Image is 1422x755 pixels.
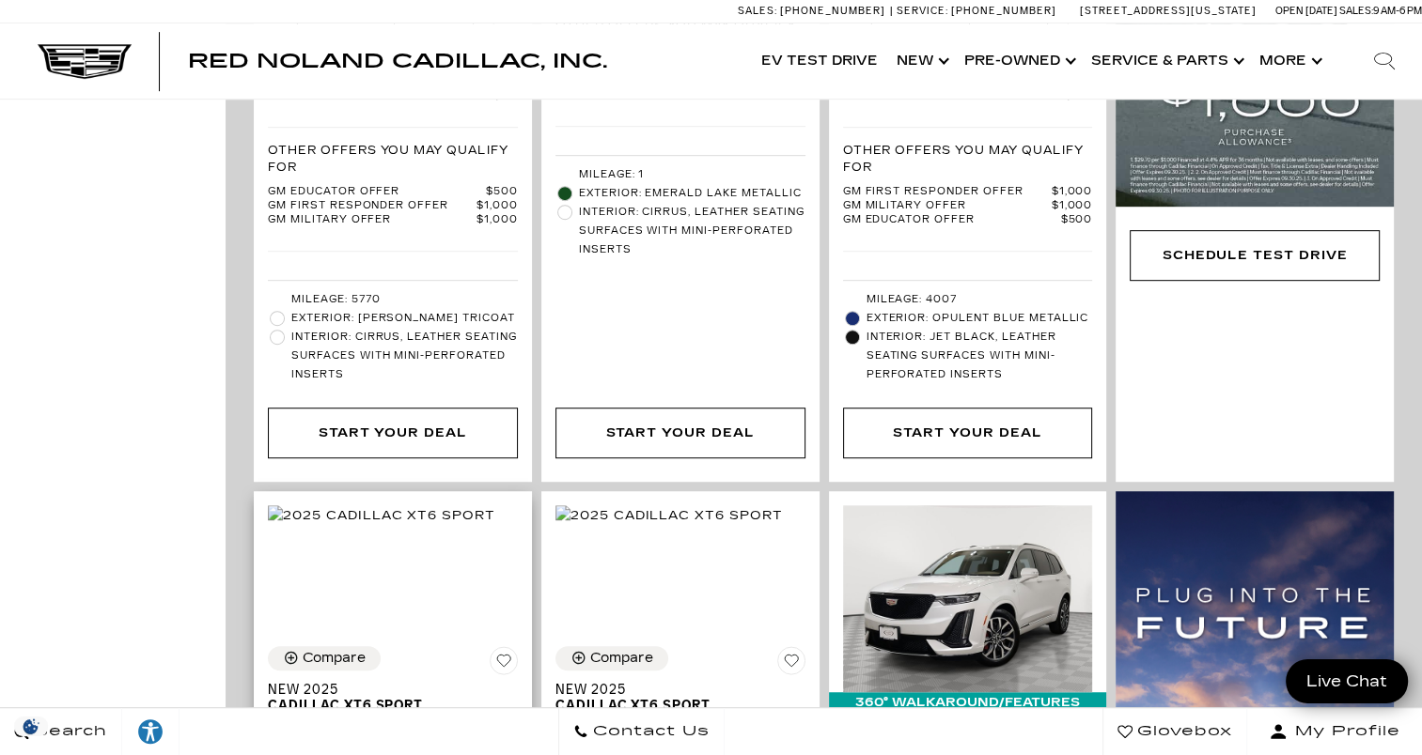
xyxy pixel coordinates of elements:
[951,6,1056,18] span: [PHONE_NUMBER]
[9,716,53,736] img: Opt-Out Icon
[1082,24,1250,100] a: Service & Parts
[843,213,1093,227] a: GM Educator Offer $500
[555,505,783,526] img: 2025 Cadillac XT6 Sport
[1130,230,1380,281] div: Schedule Test Drive
[843,290,1093,309] li: Mileage: 4007
[843,142,1093,176] p: Other Offers You May Qualify For
[486,185,518,199] span: $500
[303,650,366,667] div: Compare
[268,505,495,526] img: 2025 Cadillac XT6 Sport
[588,718,710,745] span: Contact Us
[1163,245,1348,266] div: Schedule Test Drive
[477,199,518,213] span: $1,000
[122,717,179,746] div: Explore your accessibility options
[319,423,467,443] div: Start Your Deal
[558,708,725,755] a: Contact Us
[1373,6,1422,18] span: 9 AM-6 PM
[1247,708,1422,755] button: Open user profile menu
[291,309,518,328] span: Exterior: [PERSON_NAME] Tricoat
[122,708,180,755] a: Explore your accessibility options
[555,646,668,670] button: Compare Vehicle
[268,213,518,227] a: GM Military Offer $1,000
[1102,708,1247,755] a: Glovebox
[268,199,477,213] span: GM First Responder Offer
[1275,6,1337,18] span: Open [DATE]
[268,682,504,698] span: New 2025
[1339,6,1373,18] span: Sales:
[268,682,518,714] a: New 2025Cadillac XT6 Sport
[752,24,887,100] a: EV Test Drive
[1286,659,1408,703] a: Live Chat
[268,290,518,309] li: Mileage: 5770
[1080,6,1257,18] a: [STREET_ADDRESS][US_STATE]
[555,408,805,458] div: Start Your Deal
[843,185,1093,199] a: GM First Responder Offer $1,000
[268,408,518,458] div: Start Your Deal
[1288,718,1400,745] span: My Profile
[738,7,890,17] a: Sales: [PHONE_NUMBER]
[887,24,955,100] a: New
[893,423,1041,443] div: Start Your Deal
[777,646,805,682] button: Save Vehicle
[490,646,518,682] button: Save Vehicle
[579,184,805,203] span: Exterior: Emerald Lake Metallic
[268,698,504,714] span: Cadillac XT6 Sport
[1297,670,1397,692] span: Live Chat
[38,44,132,80] img: Cadillac Dark Logo with Cadillac White Text
[268,185,518,199] a: GM Educator Offer $500
[1060,213,1092,227] span: $500
[780,6,885,18] span: [PHONE_NUMBER]
[829,692,1107,713] div: 360° WalkAround/Features
[9,716,53,736] section: Click to Open Cookie Consent Modal
[955,24,1082,100] a: Pre-Owned
[188,53,607,71] a: Red Noland Cadillac, Inc.
[605,423,754,443] div: Start Your Deal
[843,408,1093,458] div: Start Your Deal
[268,199,518,213] a: GM First Responder Offer $1,000
[1133,718,1232,745] span: Glovebox
[555,165,805,184] li: Mileage: 1
[867,328,1093,384] span: Interior: Jet Black, Leather Seating Surfaces with Mini-Perforated inserts
[843,213,1061,227] span: GM Educator Offer
[843,199,1052,213] span: GM Military Offer
[843,185,1052,199] span: GM First Responder Offer
[590,650,653,667] div: Compare
[477,213,518,227] span: $1,000
[188,51,607,73] span: Red Noland Cadillac, Inc.
[29,718,107,745] span: Search
[1250,24,1328,100] button: More
[843,199,1093,213] a: GM Military Offer $1,000
[738,6,777,18] span: Sales:
[890,7,1061,17] a: Service: [PHONE_NUMBER]
[1051,185,1092,199] span: $1,000
[1051,199,1092,213] span: $1,000
[268,213,477,227] span: GM Military Offer
[897,6,948,18] span: Service:
[268,142,518,176] p: Other Offers You May Qualify For
[867,309,1093,328] span: Exterior: Opulent Blue Metallic
[268,646,381,670] button: Compare Vehicle
[555,682,805,714] a: New 2025Cadillac XT6 Sport
[291,328,518,384] span: Interior: Cirrus, Leather Seating Surfaces with Mini-Perforated inserts
[555,682,791,698] span: New 2025
[579,203,805,259] span: Interior: Cirrus, Leather Seating Surfaces with Mini-Perforated inserts
[843,505,1093,692] img: 2025 Cadillac XT6 Sport
[268,185,486,199] span: GM Educator Offer
[555,698,791,714] span: Cadillac XT6 Sport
